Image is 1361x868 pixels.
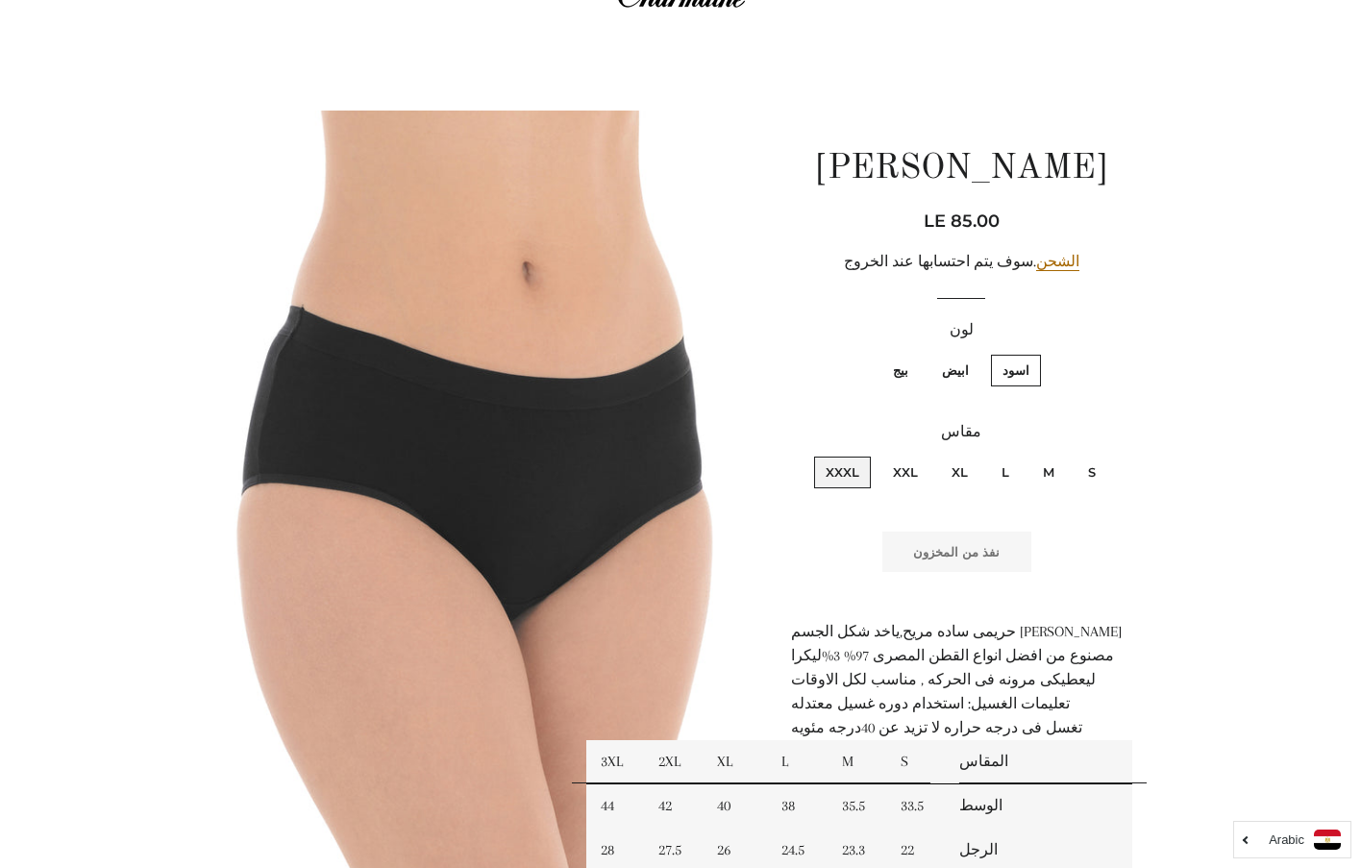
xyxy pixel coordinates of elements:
label: مقاس [791,420,1132,444]
label: بيج [881,355,920,386]
label: اسود [991,355,1041,386]
span: LE 85.00 [924,211,1000,232]
td: 40 [703,784,767,829]
td: 38 [767,784,828,829]
span: نفذ من المخزون [913,544,1000,559]
h1: [PERSON_NAME] [791,145,1132,193]
label: لون [791,318,1132,342]
td: 2XL [644,740,703,784]
td: M [828,740,886,784]
td: 42 [644,784,703,829]
label: ابيض [930,355,980,386]
td: XL [703,740,767,784]
td: 35.5 [828,784,886,829]
i: Arabic [1269,833,1304,846]
td: 44 [586,784,644,829]
td: S [886,740,945,784]
td: الوسط [945,784,1132,829]
label: XXL [881,457,929,488]
label: XL [940,457,979,488]
label: M [1031,457,1066,488]
label: L [990,457,1021,488]
td: 3XL [586,740,644,784]
td: L [767,740,828,784]
td: المقاس [945,740,1132,784]
a: الشحن [1036,253,1079,271]
div: .سوف يتم احتسابها عند الخروج [791,250,1132,274]
button: نفذ من المخزون [882,532,1031,572]
a: Arabic [1244,830,1341,850]
td: 33.5 [886,784,945,829]
label: S [1076,457,1107,488]
label: XXXL [814,457,871,488]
